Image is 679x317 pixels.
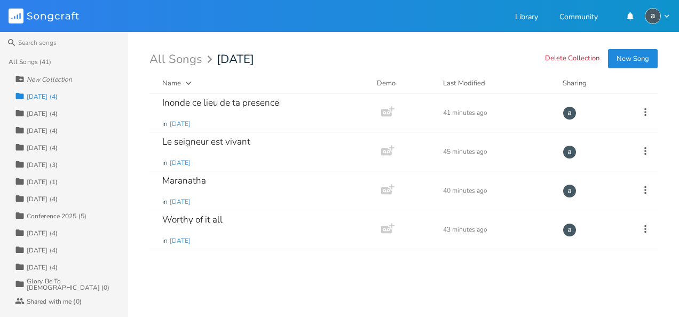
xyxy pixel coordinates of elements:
[443,78,485,88] div: Last Modified
[162,197,168,207] span: in
[162,215,223,224] div: Worthy of it all
[27,278,128,291] div: Glory Be To [DEMOGRAPHIC_DATA] (0)
[443,226,550,233] div: 43 minutes ago
[27,196,58,202] div: [DATE] (4)
[563,145,577,159] img: alvin cavaree
[27,298,82,305] div: Shared with me (0)
[27,93,58,100] div: [DATE] (4)
[162,78,364,89] button: Name
[162,137,250,146] div: Le seigneur est vivant
[545,54,599,64] button: Delete Collection
[162,176,206,185] div: Maranatha
[377,78,430,89] div: Demo
[443,78,550,89] button: Last Modified
[217,53,254,65] span: [DATE]
[27,110,58,117] div: [DATE] (4)
[27,128,58,134] div: [DATE] (4)
[559,13,598,22] a: Community
[27,213,86,219] div: Conference 2025 (5)
[563,184,577,198] img: alvin cavaree
[27,162,58,168] div: [DATE] (3)
[170,197,191,207] span: [DATE]
[515,13,538,22] a: Library
[563,106,577,120] img: alvin cavaree
[162,78,181,88] div: Name
[27,145,58,151] div: [DATE] (4)
[563,223,577,237] img: alvin cavaree
[563,78,627,89] div: Sharing
[27,247,58,253] div: [DATE] (4)
[162,158,168,168] span: in
[443,109,550,116] div: 41 minutes ago
[162,236,168,245] span: in
[27,76,72,83] div: New Collection
[443,187,550,194] div: 40 minutes ago
[162,120,168,129] span: in
[27,179,58,185] div: [DATE] (1)
[27,264,58,271] div: [DATE] (4)
[170,236,191,245] span: [DATE]
[170,120,191,129] span: [DATE]
[645,8,661,24] img: alvin cavaree
[162,98,279,107] div: Inonde ce lieu de ta presence
[9,59,51,65] div: All Songs (41)
[27,230,58,236] div: [DATE] (4)
[443,148,550,155] div: 45 minutes ago
[170,158,191,168] span: [DATE]
[608,49,658,68] button: New Song
[149,54,216,65] div: All Songs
